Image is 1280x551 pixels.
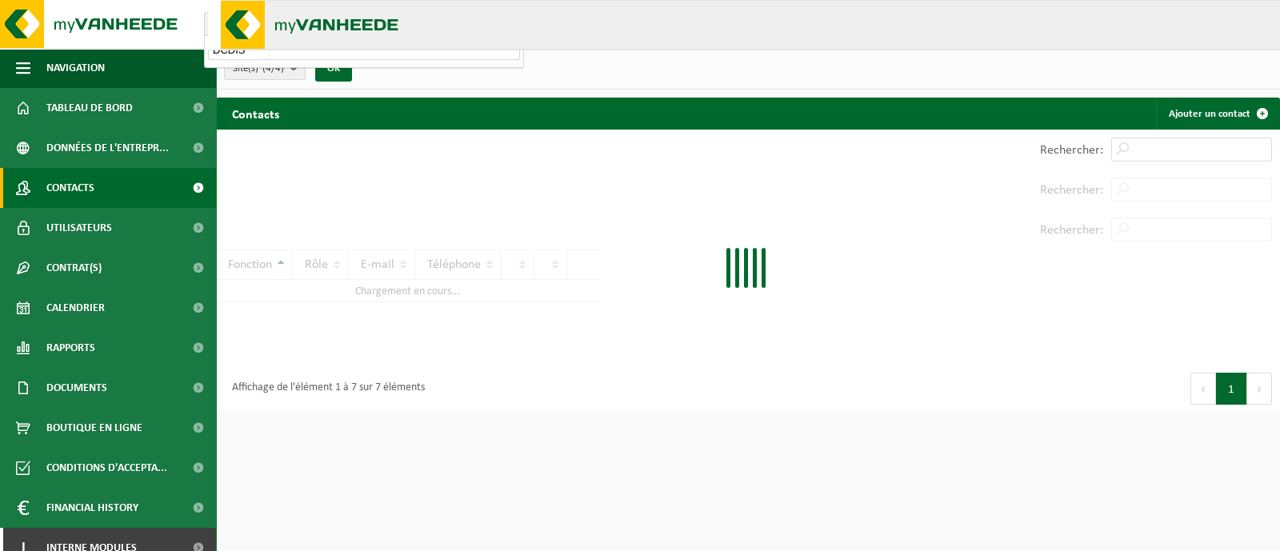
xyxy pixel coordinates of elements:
span: Boutique en ligne [46,408,142,448]
h2: Contacts [216,98,295,129]
img: myVanheede [221,1,413,49]
span: Documents [46,368,107,408]
span: Contacts [46,168,94,208]
span: Tableau de bord [46,88,133,128]
button: Previous [1190,373,1216,405]
span: Calendrier [46,288,105,328]
button: 1 [1216,373,1247,405]
div: Affichage de l'élément 1 à 7 sur 7 éléments [224,374,425,403]
span: Site(s) [233,57,284,81]
button: OK [315,56,352,82]
label: Rechercher: [1040,144,1103,157]
span: Utilisateurs [46,208,112,248]
a: Ajouter un contact [1156,98,1278,130]
button: Next [1247,373,1272,405]
span: Données de l'entrepr... [46,128,169,168]
span: Conditions d'accepta... [46,448,167,488]
span: Contrat(s) [46,248,102,288]
span: Navigation [46,48,105,88]
button: Site(s)(4/4) [224,56,306,80]
span: Financial History [46,488,138,528]
span: Rapports [46,328,95,368]
count: (4/4) [262,63,284,74]
button: 10-662277 - CARROSSERIE LAVOISIER (UNIVERSAL SERVICE) - [STREET_ADDRESS][PERSON_NAME] [204,12,524,36]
